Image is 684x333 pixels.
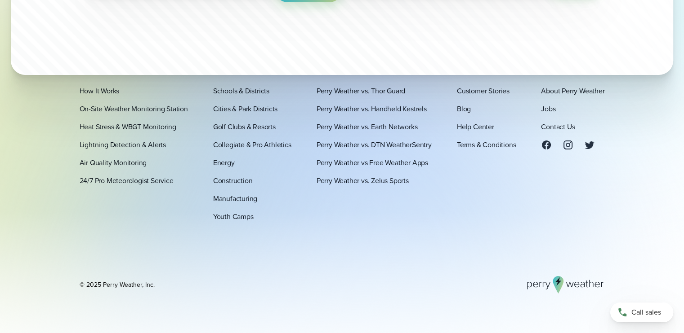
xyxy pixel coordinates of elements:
[213,103,277,114] a: Cities & Park Districts
[541,85,604,96] a: About Perry Weather
[213,139,291,150] a: Collegiate & Pro Athletics
[457,85,510,96] a: Customer Stories
[213,157,235,168] a: Energy
[213,175,253,186] a: Construction
[80,280,155,289] div: © 2025 Perry Weather, Inc.
[317,85,405,96] a: Perry Weather vs. Thor Guard
[213,211,254,222] a: Youth Camps
[213,193,257,204] a: Manufacturing
[80,121,176,132] a: Heat Stress & WBGT Monitoring
[610,302,673,322] a: Call sales
[457,121,494,132] a: Help Center
[317,103,427,114] a: Perry Weather vs. Handheld Kestrels
[317,139,432,150] a: Perry Weather vs. DTN WeatherSentry
[317,175,409,186] a: Perry Weather vs. Zelus Sports
[457,103,471,114] a: Blog
[213,121,276,132] a: Golf Clubs & Resorts
[80,157,147,168] a: Air Quality Monitoring
[80,85,120,96] a: How It Works
[317,121,418,132] a: Perry Weather vs. Earth Networks
[80,139,166,150] a: Lightning Detection & Alerts
[631,307,661,318] span: Call sales
[80,175,174,186] a: 24/7 Pro Meteorologist Service
[317,157,428,168] a: Perry Weather vs Free Weather Apps
[541,103,555,114] a: Jobs
[80,103,188,114] a: On-Site Weather Monitoring Station
[213,85,269,96] a: Schools & Districts
[541,121,575,132] a: Contact Us
[457,139,516,150] a: Terms & Conditions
